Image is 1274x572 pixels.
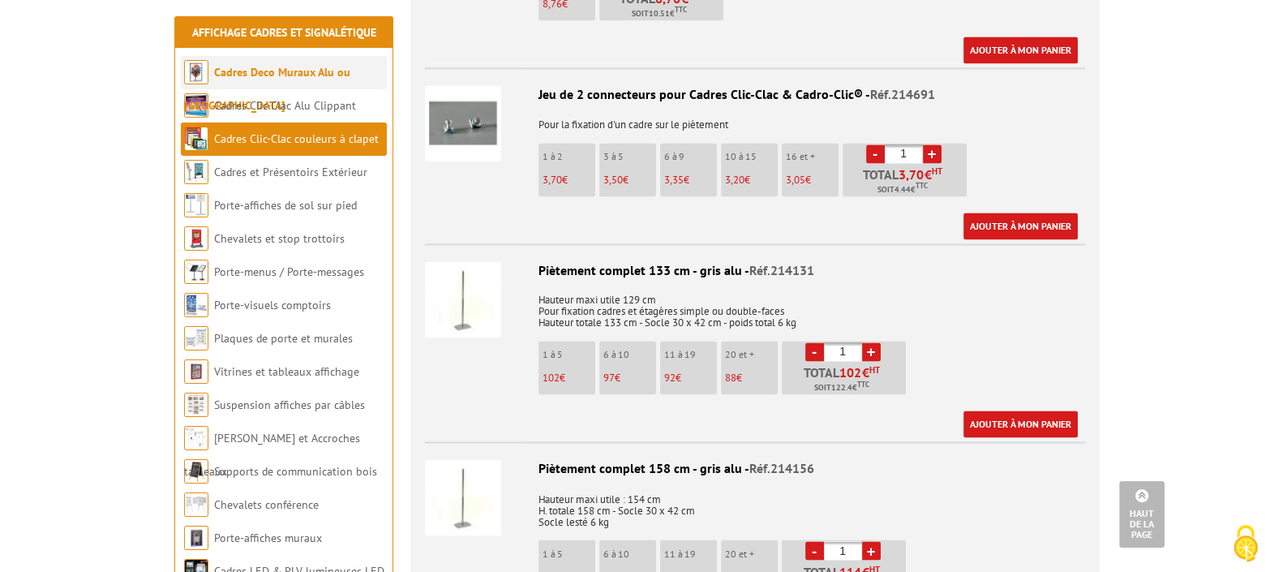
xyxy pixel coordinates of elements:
[184,426,208,450] img: Cimaises et Accroches tableaux
[184,526,208,550] img: Porte-affiches muraux
[184,65,350,113] a: Cadres Deco Muraux Alu ou [GEOGRAPHIC_DATA]
[916,181,928,190] sup: TTC
[184,60,208,84] img: Cadres Deco Muraux Alu ou Bois
[214,131,379,146] a: Cadres Clic-Clac couleurs à clapet
[786,174,839,186] p: €
[214,98,356,113] a: Cadres Clic-Clac Alu Clippant
[725,174,778,186] p: €
[963,213,1078,239] a: Ajouter à mon panier
[814,381,869,394] span: Soit €
[214,464,377,479] a: Supports de communication bois
[425,482,1085,527] p: Hauteur maxi utile : 154 cm H. totale 158 cm - Socle 30 x 42 cm Socle lesté 6 kg
[184,293,208,317] img: Porte-visuels comptoirs
[214,364,359,379] a: Vitrines et tableaux affichage
[543,349,595,360] p: 1 à 5
[847,168,967,196] p: Total
[184,160,208,184] img: Cadres et Présentoirs Extérieur
[184,326,208,351] img: Plaques de porte et murales
[786,173,805,187] span: 3,05
[749,460,814,476] span: Réf.214156
[805,541,824,560] a: -
[963,411,1078,437] a: Ajouter à mon panier
[603,349,656,360] p: 6 à 10
[214,531,322,545] a: Porte-affiches muraux
[786,151,839,162] p: 16 et +
[899,168,942,181] span: €
[664,371,676,385] span: 92
[632,7,687,20] span: Soit €
[425,283,1085,329] p: Hauteur maxi utile 129 cm Pour fixation cadres et étagères simple ou double-faces Hauteur totale ...
[184,359,208,384] img: Vitrines et tableaux affichage
[214,231,345,246] a: Chevalets et stop trottoirs
[184,127,208,151] img: Cadres Clic-Clac couleurs à clapet
[894,183,911,196] span: 4.44
[425,85,1085,104] div: Jeu de 2 connecteurs pour Cadres Clic-Clac & Cadro-Clic® -
[543,151,595,162] p: 1 à 2
[214,331,353,346] a: Plaques de porte et murales
[839,366,862,379] span: 102
[786,366,906,394] p: Total
[725,372,778,384] p: €
[214,497,319,512] a: Chevalets conférence
[877,183,928,196] span: Soit €
[831,381,852,394] span: 122.4
[543,371,560,385] span: 102
[649,7,670,20] span: 10.51
[725,151,778,162] p: 10 à 15
[603,174,656,186] p: €
[425,85,501,161] img: Jeu de 2 connecteurs pour Cadres Clic-Clac & Cadro-Clic®
[1225,523,1266,564] img: Cookies (fenêtre modale)
[425,261,501,338] img: Piètement complet 133 cm - gris alu
[1119,481,1165,548] a: Haut de la page
[664,174,717,186] p: €
[932,166,942,177] sup: HT
[425,459,1085,478] div: Piètement complet 158 cm - gris alu -
[214,165,367,179] a: Cadres et Présentoirs Extérieur
[184,431,360,479] a: [PERSON_NAME] et Accroches tableaux
[214,298,331,312] a: Porte-visuels comptoirs
[870,86,935,102] span: Réf.214691
[963,37,1078,63] a: Ajouter à mon panier
[749,262,814,278] span: Réf.214131
[184,492,208,517] img: Chevalets conférence
[664,548,717,559] p: 11 à 19
[192,25,376,40] a: Affichage Cadres et Signalétique
[214,198,357,213] a: Porte-affiches de sol sur pied
[214,398,365,412] a: Suspension affiches par câbles
[664,151,717,162] p: 6 à 9
[603,372,656,384] p: €
[543,173,562,187] span: 3,70
[543,372,595,384] p: €
[725,548,778,559] p: 20 et +
[425,261,1085,280] div: Piètement complet 133 cm - gris alu -
[725,173,744,187] span: 3,20
[664,173,684,187] span: 3,35
[839,366,880,379] span: €
[862,342,881,361] a: +
[603,371,615,385] span: 97
[899,168,924,181] span: 3,70
[425,108,1085,131] p: Pour la fixation d'un cadre sur le piètement
[543,174,595,186] p: €
[862,541,881,560] a: +
[866,144,885,163] a: -
[725,349,778,360] p: 20 et +
[664,372,717,384] p: €
[184,193,208,217] img: Porte-affiches de sol sur pied
[869,364,880,376] sup: HT
[425,459,501,535] img: Piètement complet 158 cm - gris alu
[1217,517,1274,572] button: Cookies (fenêtre modale)
[184,393,208,417] img: Suspension affiches par câbles
[725,371,736,385] span: 88
[603,548,656,559] p: 6 à 10
[184,226,208,251] img: Chevalets et stop trottoirs
[543,548,595,559] p: 1 à 5
[857,380,869,389] sup: TTC
[805,342,824,361] a: -
[184,260,208,284] img: Porte-menus / Porte-messages
[603,151,656,162] p: 3 à 5
[664,349,717,360] p: 11 à 19
[675,5,687,14] sup: TTC
[923,144,942,163] a: +
[214,264,364,279] a: Porte-menus / Porte-messages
